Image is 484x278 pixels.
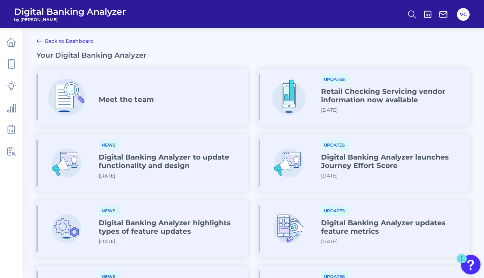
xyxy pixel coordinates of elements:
a: Updates [321,141,349,148]
span: [DATE] [99,238,115,245]
a: Updates [321,207,349,214]
span: by [PERSON_NAME] [14,17,126,22]
span: [DATE] [321,107,338,113]
a: News [99,141,119,148]
h4: Digital Banking Analyzer launches Journey Effort Score [321,153,464,170]
img: Settings_2_-_New.png [44,206,90,252]
button: Open Resource Center, 1 new notification [461,255,480,274]
h4: Retail Checking Servicing vendor information now available [321,87,464,104]
span: News [99,140,119,150]
span: News [99,206,119,216]
img: Deep_Dive.png [44,74,90,120]
span: Digital Banking Analyzer [14,6,126,17]
span: [DATE] [99,173,115,179]
img: UI_Updates_-_New.png [44,140,90,186]
h4: Meet the team [99,95,154,104]
h4: Digital Banking Analyzer to update functionality and design [99,153,242,170]
span: [DATE] [321,238,338,245]
img: UI_Updates_-_New.png [266,140,312,186]
h3: Your Digital Banking Analyzer [37,51,146,59]
span: Updates [321,206,349,216]
span: Updates [321,74,349,84]
button: VC [457,8,470,21]
h4: Digital Banking Analyzer highlights types of feature updates [99,219,242,235]
div: 1 [460,259,463,268]
img: Mobile_Apps_-_New.png [266,206,312,252]
span: [DATE] [321,173,338,179]
a: News [99,207,119,214]
a: Back to Dashboard [37,37,94,45]
a: Updates [321,76,349,82]
img: Streamline_Mobile_-_New.png [266,74,312,120]
span: Updates [321,140,349,150]
h4: Digital Banking Analyzer updates feature metrics [321,219,464,235]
